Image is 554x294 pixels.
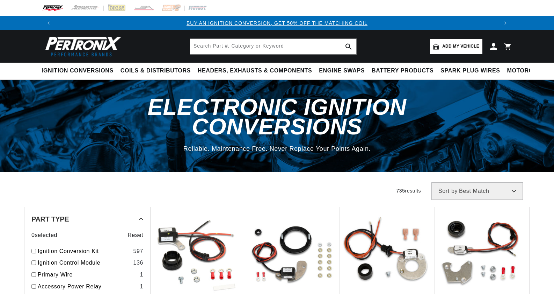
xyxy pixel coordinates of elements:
[148,94,407,139] span: Electronic Ignition Conversions
[319,67,365,75] span: Engine Swaps
[396,188,421,194] span: 735 results
[121,67,191,75] span: Coils & Distributors
[504,63,552,79] summary: Motorcycle
[440,67,500,75] span: Spark Plug Wires
[42,16,56,30] button: Translation missing: en.sections.announcements.previous_announcement
[507,67,549,75] span: Motorcycle
[42,34,122,58] img: Pertronix
[430,39,482,54] a: Add my vehicle
[368,63,437,79] summary: Battery Products
[56,19,498,27] div: 1 of 3
[498,16,512,30] button: Translation missing: en.sections.announcements.next_announcement
[437,63,503,79] summary: Spark Plug Wires
[133,258,143,267] div: 136
[31,216,69,223] span: Part Type
[190,39,356,54] input: Search Part #, Category or Keyword
[187,20,367,26] a: BUY AN IGNITION CONVERSION, GET 50% OFF THE MATCHING COIL
[315,63,368,79] summary: Engine Swaps
[438,188,458,194] span: Sort by
[42,67,114,75] span: Ignition Conversions
[133,247,143,256] div: 597
[194,63,315,79] summary: Headers, Exhausts & Components
[24,16,530,30] slideshow-component: Translation missing: en.sections.announcements.announcement_bar
[38,247,130,256] a: Ignition Conversion Kit
[140,270,143,279] div: 1
[38,258,130,267] a: Ignition Control Module
[140,282,143,291] div: 1
[56,19,498,27] div: Announcement
[38,270,137,279] a: Primary Wire
[341,39,356,54] button: search button
[42,63,117,79] summary: Ignition Conversions
[117,63,194,79] summary: Coils & Distributors
[198,67,312,75] span: Headers, Exhausts & Components
[431,182,523,200] select: Sort by
[183,145,371,152] span: Reliable. Maintenance Free. Never Replace Your Points Again.
[31,231,57,240] span: 0 selected
[127,231,143,240] span: Reset
[372,67,433,75] span: Battery Products
[442,43,479,50] span: Add my vehicle
[38,282,137,291] a: Accessory Power Relay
